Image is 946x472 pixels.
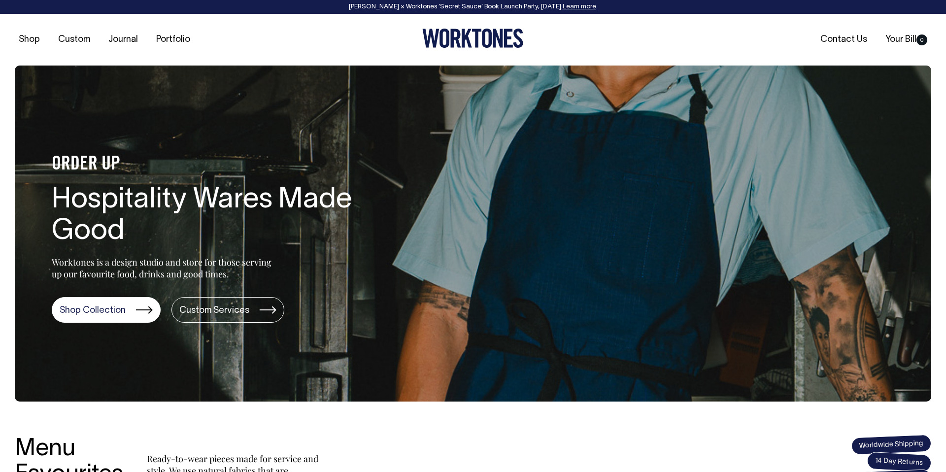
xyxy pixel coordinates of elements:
span: Worldwide Shipping [851,435,931,455]
h4: ORDER UP [52,154,367,175]
a: Shop Collection [52,297,161,323]
a: Portfolio [152,32,194,48]
a: Journal [104,32,142,48]
h1: Hospitality Wares Made Good [52,185,367,248]
p: Worktones is a design studio and store for those serving up our favourite food, drinks and good t... [52,256,276,280]
a: Contact Us [816,32,871,48]
a: Shop [15,32,44,48]
a: Custom Services [171,297,284,323]
a: Custom [54,32,94,48]
a: Learn more [563,4,596,10]
span: 0 [916,34,927,45]
div: [PERSON_NAME] × Worktones ‘Secret Sauce’ Book Launch Party, [DATE]. . [10,3,936,10]
a: Your Bill0 [881,32,931,48]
